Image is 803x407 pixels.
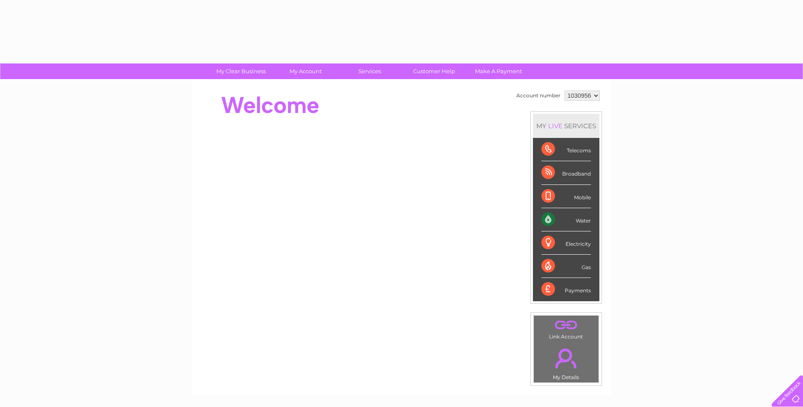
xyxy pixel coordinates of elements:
div: Payments [541,278,591,301]
div: Water [541,208,591,231]
td: My Details [533,341,599,383]
a: Make A Payment [464,63,533,79]
td: Link Account [533,315,599,342]
div: Electricity [541,231,591,255]
div: LIVE [546,122,564,130]
div: Mobile [541,185,591,208]
a: Customer Help [399,63,469,79]
a: My Clear Business [206,63,276,79]
a: . [536,318,596,333]
div: Gas [541,255,591,278]
div: MY SERVICES [533,114,599,138]
a: Services [335,63,405,79]
td: Account number [514,88,563,103]
div: Telecoms [541,138,591,161]
a: My Account [270,63,340,79]
a: . [536,344,596,373]
div: Broadband [541,161,591,184]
